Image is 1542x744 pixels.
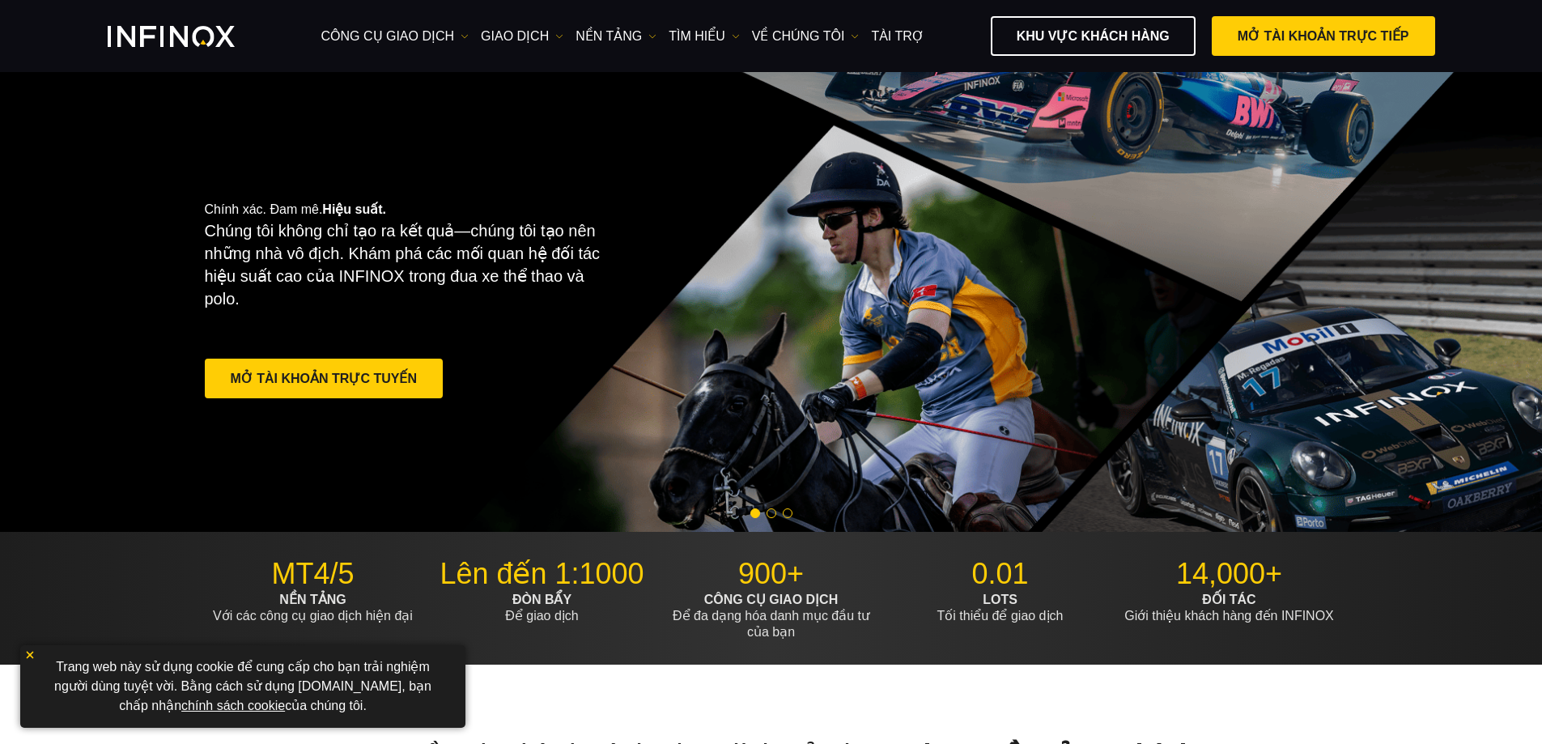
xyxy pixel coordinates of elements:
[181,699,285,712] a: chính sách cookie
[669,27,740,46] a: Tìm hiểu
[481,27,563,46] a: GIAO DỊCH
[108,26,273,47] a: INFINOX Logo
[24,649,36,661] img: yellow close icon
[279,593,346,606] strong: NỀN TẢNG
[991,16,1196,56] a: KHU VỰC KHÁCH HÀNG
[892,592,1109,624] p: Tối thiểu để giao dịch
[892,556,1109,592] p: 0.01
[434,592,651,624] p: Để giao dịch
[704,593,838,606] strong: CÔNG CỤ GIAO DỊCH
[783,508,792,518] span: Go to slide 3
[205,592,422,624] p: Với các công cụ giao dịch hiện đại
[1202,593,1255,606] strong: ĐỐI TÁC
[663,592,880,640] p: Để đa dạng hóa danh mục đầu tư của bạn
[1121,592,1338,624] p: Giới thiệu khách hàng đến INFINOX
[983,593,1017,606] strong: LOTS
[663,556,880,592] p: 900+
[1212,16,1435,56] a: MỞ TÀI KHOẢN TRỰC TIẾP
[205,556,422,592] p: MT4/5
[205,176,715,428] div: Chính xác. Đam mê.
[205,359,443,398] a: Mở Tài khoản Trực tuyến
[767,508,776,518] span: Go to slide 2
[321,27,469,46] a: công cụ giao dịch
[1121,556,1338,592] p: 14,000+
[576,27,656,46] a: NỀN TẢNG
[434,556,651,592] p: Lên đến 1:1000
[28,653,457,720] p: Trang web này sử dụng cookie để cung cấp cho bạn trải nghiệm người dùng tuyệt vời. Bằng cách sử d...
[322,202,386,216] strong: Hiệu suất.
[205,219,613,310] p: Chúng tôi không chỉ tạo ra kết quả—chúng tôi tạo nên những nhà vô địch. Khám phá các mối quan hệ ...
[752,27,860,46] a: VỀ CHÚNG TÔI
[512,593,571,606] strong: ĐÒN BẨY
[871,27,924,46] a: Tài trợ
[750,508,760,518] span: Go to slide 1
